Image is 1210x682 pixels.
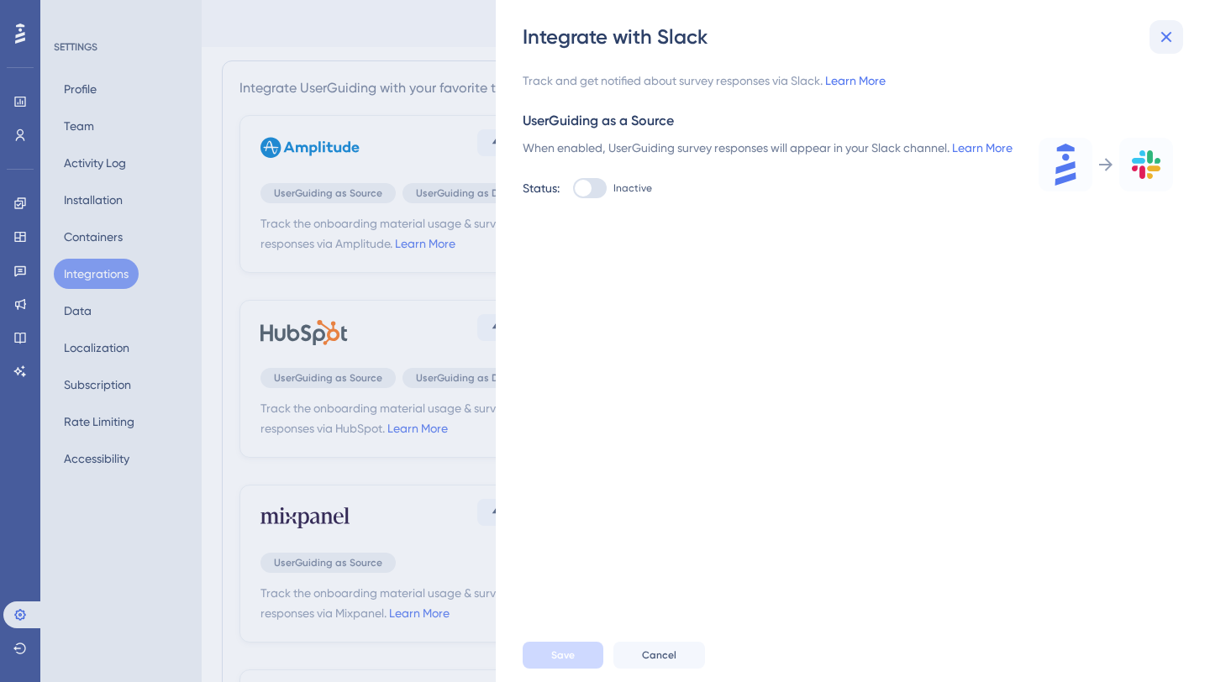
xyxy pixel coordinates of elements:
div: UserGuiding as a Source [523,111,1173,131]
span: Cancel [642,648,676,662]
div: Integrate with Slack [523,24,1186,50]
div: Status: [523,178,560,198]
a: Learn More [825,74,886,87]
div: Track and get notified about survey responses via Slack. [523,71,1173,91]
button: Save [523,642,603,669]
button: Cancel [613,642,705,669]
span: Inactive [613,181,652,195]
div: When enabled, UserGuiding survey responses will appear in your Slack channel. [523,138,1013,158]
a: Learn More [952,141,1013,155]
span: Save [551,648,575,662]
